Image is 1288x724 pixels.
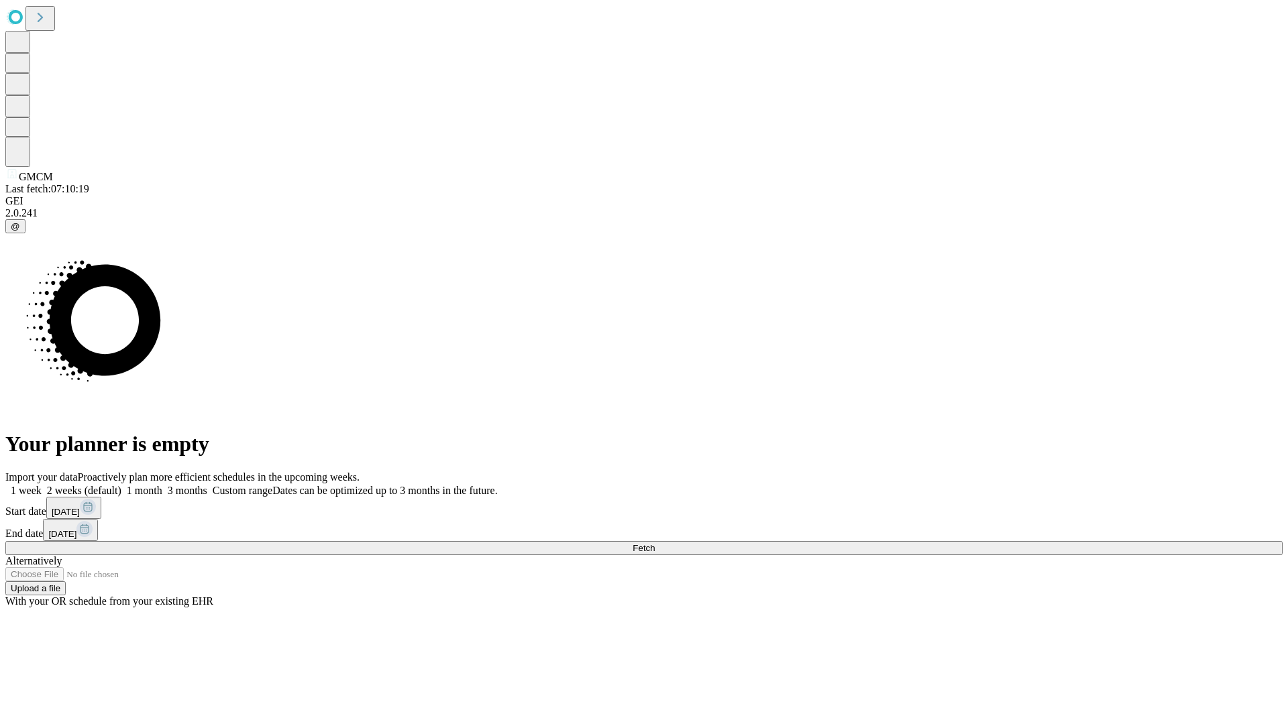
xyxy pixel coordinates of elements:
[5,595,213,607] span: With your OR schedule from your existing EHR
[213,485,272,496] span: Custom range
[5,581,66,595] button: Upload a file
[47,485,121,496] span: 2 weeks (default)
[5,219,25,233] button: @
[5,541,1283,555] button: Fetch
[11,485,42,496] span: 1 week
[5,183,89,194] span: Last fetch: 07:10:19
[5,195,1283,207] div: GEI
[5,497,1283,519] div: Start date
[272,485,497,496] span: Dates can be optimized up to 3 months in the future.
[19,171,53,182] span: GMCM
[48,529,76,539] span: [DATE]
[5,471,78,483] span: Import your data
[5,555,62,566] span: Alternatively
[168,485,207,496] span: 3 months
[127,485,162,496] span: 1 month
[11,221,20,231] span: @
[5,519,1283,541] div: End date
[633,543,655,553] span: Fetch
[46,497,101,519] button: [DATE]
[5,207,1283,219] div: 2.0.241
[52,507,80,517] span: [DATE]
[43,519,98,541] button: [DATE]
[78,471,360,483] span: Proactively plan more efficient schedules in the upcoming weeks.
[5,432,1283,457] h1: Your planner is empty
